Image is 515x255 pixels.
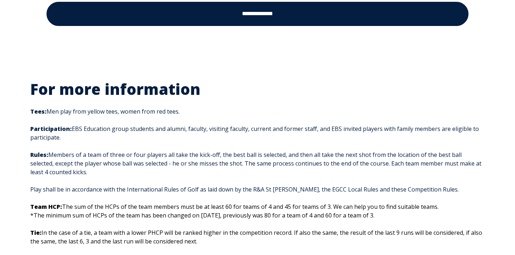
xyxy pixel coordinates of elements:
[30,229,41,237] span: Tie:
[30,185,485,194] p: Play shall be in accordance with the International Rules of Golf as laid down by the R&A St [PERS...
[30,125,72,133] strong: Participation:
[30,107,485,116] p: Men play from yellow tees, women from red tees.
[30,203,439,219] span: The sum of the HCPs of the team members must be at least 60 for teams of 4 and 45 for teams of 3....
[30,150,485,176] p: Members of a team of three or four players all take the kick-off, the best ball is selected, and ...
[30,124,485,142] p: EBS Education group students and alumni, faculty, visiting faculty, current and former staff, and...
[30,151,48,159] strong: Rules:
[30,107,47,115] strong: Tees:
[30,203,62,211] span: Team HCP:
[30,80,485,99] h2: For more information
[30,229,482,245] span: In the case of a tie, a team with a lower PHCP will be ranked higher in the competition record. I...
